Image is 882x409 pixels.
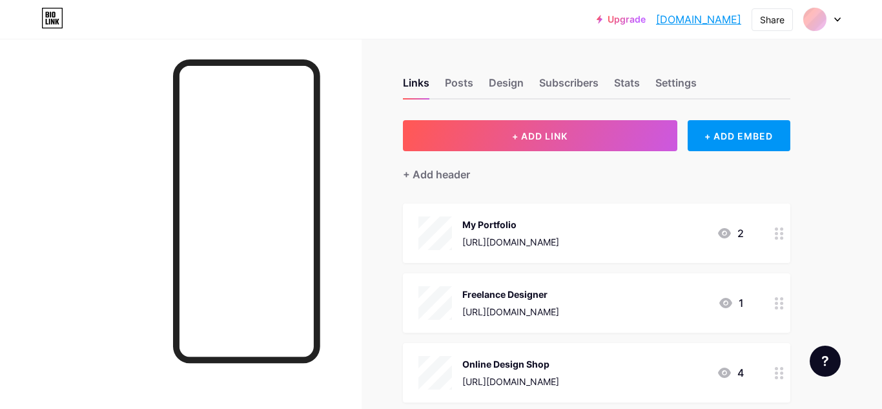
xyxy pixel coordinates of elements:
div: Subscribers [539,75,599,98]
div: 4 [717,365,744,381]
a: Upgrade [597,14,646,25]
div: [URL][DOMAIN_NAME] [462,375,559,388]
div: Share [760,13,785,26]
a: [DOMAIN_NAME] [656,12,741,27]
div: My Portfolio [462,218,559,231]
span: + ADD LINK [512,131,568,142]
div: Settings [655,75,697,98]
div: [URL][DOMAIN_NAME] [462,305,559,319]
div: Design [489,75,524,98]
button: + ADD LINK [403,120,677,151]
div: 1 [718,295,744,311]
div: Freelance Designer [462,288,559,301]
div: Posts [445,75,473,98]
div: Online Design Shop [462,357,559,371]
div: Links [403,75,429,98]
div: 2 [717,225,744,241]
div: Stats [614,75,640,98]
div: + Add header [403,167,470,182]
div: [URL][DOMAIN_NAME] [462,235,559,249]
div: + ADD EMBED [688,120,790,151]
